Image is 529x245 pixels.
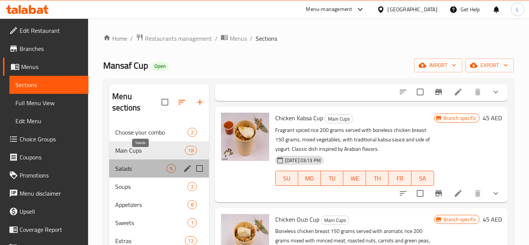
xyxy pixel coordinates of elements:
div: items [166,164,176,173]
button: sort-choices [394,83,412,101]
span: TU [324,173,340,184]
span: Sections [256,34,277,43]
span: Soups [115,182,188,191]
span: Chicken Kabsa Cup [275,112,323,124]
h6: 45 AED [483,113,502,123]
span: Salads [115,164,166,173]
span: export [471,61,508,70]
button: show more [487,184,505,202]
button: show more [487,83,505,101]
div: Sweets [115,218,188,227]
a: Branches [3,40,88,58]
span: WE [346,173,363,184]
button: TU [321,171,343,186]
span: Edit Restaurant [20,26,82,35]
span: Main Cups [325,115,353,123]
div: Menu-management [306,5,352,14]
div: Main Cups18 [109,141,209,159]
span: Choose your combo [115,128,188,137]
span: Main Cups [321,216,349,225]
span: Sections [15,80,82,89]
div: items [188,128,197,137]
span: Menus [21,62,82,71]
div: [GEOGRAPHIC_DATA] [388,5,438,14]
a: Edit Restaurant [3,21,88,40]
span: Branches [20,44,82,53]
span: Appetizers [115,200,188,209]
a: Home [103,34,127,43]
span: Edit Menu [15,116,82,126]
a: Menus [221,34,247,43]
span: SA [415,173,431,184]
div: Sweets1 [109,214,209,232]
button: Add section [191,93,209,111]
img: Chicken Kabsa Cup [221,113,269,161]
div: Main Cups [325,114,353,123]
span: Coverage Report [20,225,82,234]
span: Promotions [20,171,82,180]
button: export [465,58,514,72]
a: Edit Menu [9,112,88,130]
div: Main Cups [321,216,349,225]
div: Salads5edit [109,159,209,178]
span: Restaurants management [145,34,212,43]
nav: breadcrumb [103,34,514,43]
span: FR [392,173,408,184]
a: Upsell [3,202,88,220]
button: delete [469,184,487,202]
span: Coupons [20,153,82,162]
button: WE [343,171,366,186]
p: Fragrant spiced rice 200 grams served with boneless chicken breast 150 grams, mixed vegetables, w... [275,126,434,154]
span: Upsell [20,207,82,216]
div: Appetizers8 [109,196,209,214]
span: Main Cups [115,146,184,155]
button: SA [412,171,434,186]
span: Branch specific [441,115,479,122]
span: 18 [185,147,197,154]
div: items [188,182,197,191]
span: Chicken Ouzi Cup [275,214,319,225]
div: Choose your combo2 [109,123,209,141]
h2: Menu sections [112,91,162,113]
span: SU [279,173,295,184]
span: Select to update [412,84,428,100]
button: TH [366,171,389,186]
h6: 45 AED [483,214,502,225]
a: Coupons [3,148,88,166]
a: Menus [3,58,88,76]
button: import [414,58,462,72]
span: 2 [188,129,197,136]
button: edit [182,163,193,174]
a: Edit menu item [454,87,463,96]
span: MO [301,173,318,184]
span: 1 [188,219,197,227]
a: Sections [9,76,88,94]
span: [DATE] 03:13 PM [282,157,324,164]
a: Menu disclaimer [3,184,88,202]
span: Branch specific [441,216,479,223]
button: delete [469,83,487,101]
span: TH [369,173,386,184]
span: Full Menu View [15,98,82,107]
span: Open [151,63,169,69]
a: Choice Groups [3,130,88,148]
span: 12 [185,237,197,245]
div: Soups2 [109,178,209,196]
span: Menus [230,34,247,43]
a: Edit menu item [454,189,463,198]
button: SU [275,171,298,186]
li: / [130,34,133,43]
button: Branch-specific-item [430,83,448,101]
button: sort-choices [394,184,412,202]
span: Mansaf Cup [103,57,148,74]
span: 2 [188,183,197,190]
button: Branch-specific-item [430,184,448,202]
span: Select to update [412,185,428,201]
li: / [215,34,218,43]
span: import [420,61,456,70]
a: Restaurants management [136,34,212,43]
li: / [250,34,253,43]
